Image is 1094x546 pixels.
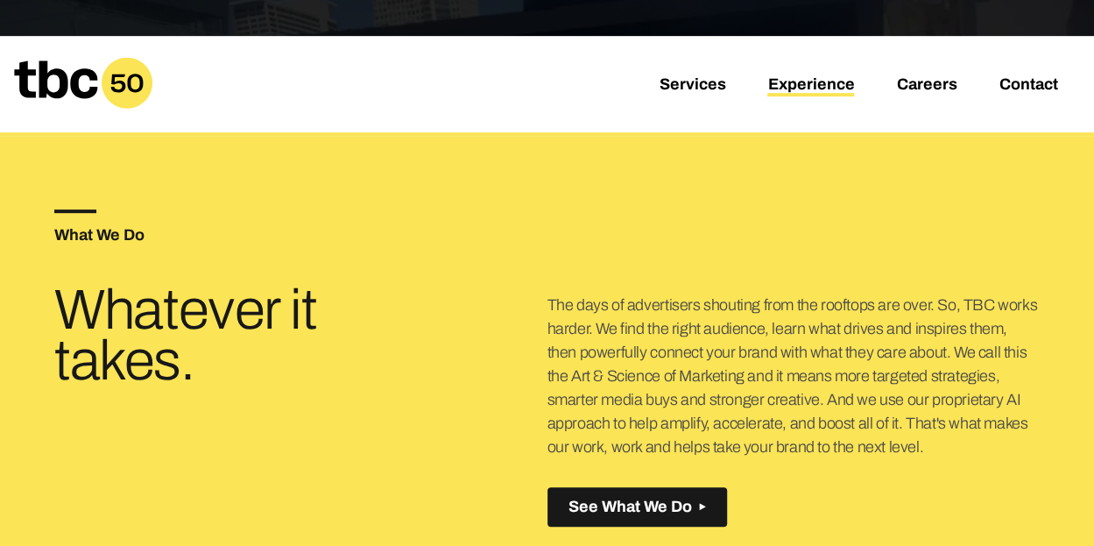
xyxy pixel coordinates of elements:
[896,75,956,96] a: Careers
[54,285,383,386] h3: Whatever it takes.
[999,75,1057,96] a: Contact
[659,75,725,96] a: Services
[14,96,152,115] a: Home
[767,75,854,96] a: Experience
[568,498,692,516] span: See What We Do
[547,487,727,527] button: See What We Do
[547,294,1040,459] p: The days of advertisers shouting from the rooftops are over. So, TBC works harder. We find the ri...
[54,227,547,243] h5: What We Do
